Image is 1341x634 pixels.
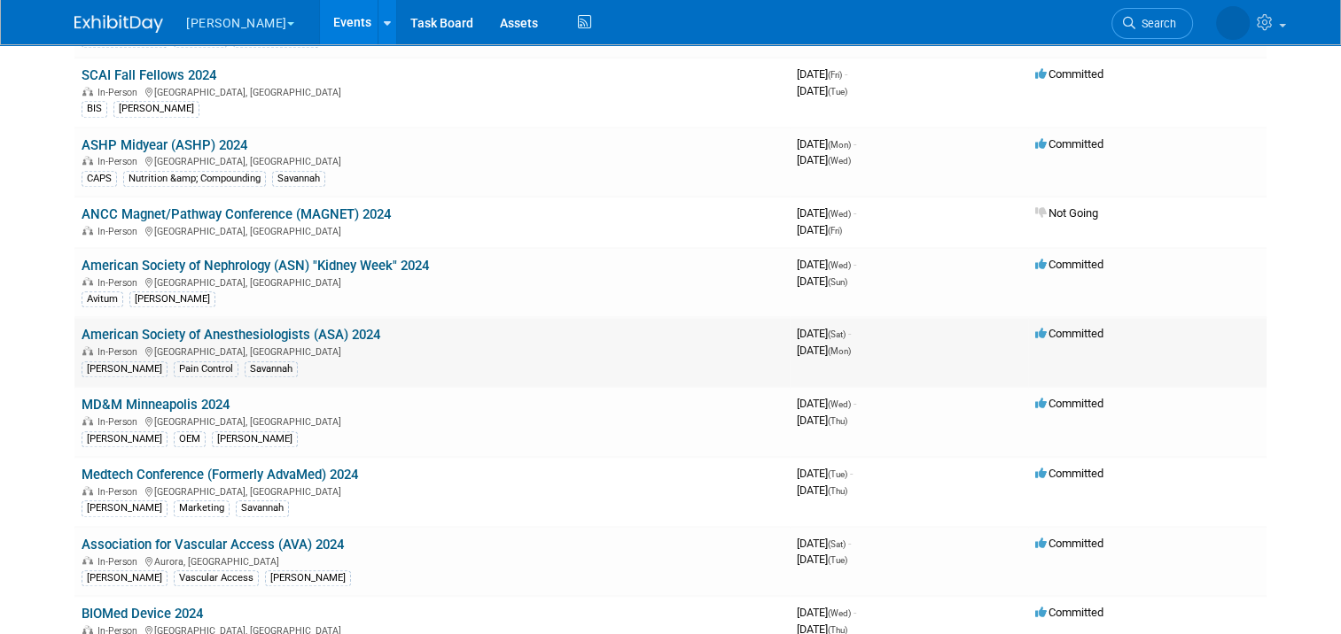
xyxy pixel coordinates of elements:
span: [DATE] [797,483,847,497]
div: [PERSON_NAME] [265,570,351,586]
img: In-Person Event [82,346,93,355]
span: In-Person [97,346,143,358]
span: Not Going [1035,206,1098,220]
span: [DATE] [797,344,851,357]
span: Search [1135,17,1176,30]
div: Nutrition &amp; Compounding [123,171,266,187]
div: [GEOGRAPHIC_DATA], [GEOGRAPHIC_DATA] [82,414,783,428]
div: [PERSON_NAME] [82,361,168,377]
span: [DATE] [797,67,847,81]
span: In-Person [97,556,143,568]
a: American Society of Nephrology (ASN) "Kidney Week" 2024 [82,258,429,274]
a: ANCC Magnet/Pathway Conference (MAGNET) 2024 [82,206,391,222]
a: American Society of Anesthesiologists (ASA) 2024 [82,327,380,343]
span: [DATE] [797,84,847,97]
span: - [845,67,847,81]
span: - [854,258,856,271]
div: [GEOGRAPHIC_DATA], [GEOGRAPHIC_DATA] [82,223,783,237]
div: [PERSON_NAME] [212,431,298,447]
img: In-Person Event [82,556,93,565]
div: [PERSON_NAME] [129,291,215,307]
span: (Fri) [828,70,842,80]
span: - [854,397,856,410]
span: (Tue) [828,469,847,479]
span: Committed [1035,606,1103,619]
span: (Sat) [828,539,846,549]
div: Avitum [82,291,123,307]
div: Marketing [174,500,230,516]
span: - [854,606,856,619]
span: Committed [1035,537,1103,550]
span: (Thu) [828,486,847,496]
span: [DATE] [797,274,847,288]
img: ExhibitDay [74,15,163,33]
img: Savannah Jones [1216,6,1250,40]
div: [GEOGRAPHIC_DATA], [GEOGRAPHIC_DATA] [82,483,783,498]
img: In-Person Event [82,87,93,96]
span: (Wed) [828,156,851,166]
div: Pain Control [174,361,238,377]
div: OEM [174,431,206,447]
img: In-Person Event [82,277,93,286]
span: (Fri) [828,226,842,236]
span: [DATE] [797,606,856,619]
img: In-Person Event [82,625,93,634]
span: [DATE] [797,223,842,236]
span: (Wed) [828,260,851,270]
span: [DATE] [797,397,856,410]
span: Committed [1035,137,1103,151]
span: [DATE] [797,467,853,480]
span: - [848,327,851,340]
span: - [854,137,856,151]
a: Association for Vascular Access (AVA) 2024 [82,537,344,553]
span: In-Person [97,87,143,98]
div: [GEOGRAPHIC_DATA], [GEOGRAPHIC_DATA] [82,153,783,167]
span: [DATE] [797,537,851,550]
div: [PERSON_NAME] [82,431,168,447]
span: In-Person [97,416,143,428]
span: In-Person [97,226,143,237]
span: (Mon) [828,140,851,150]
span: - [850,467,853,480]
div: [GEOGRAPHIC_DATA], [GEOGRAPHIC_DATA] [82,274,783,289]
img: In-Person Event [82,416,93,425]
div: Savannah [245,361,298,377]
a: BIOMed Device 2024 [82,606,203,622]
a: Medtech Conference (Formerly AdvaMed) 2024 [82,467,358,483]
img: In-Person Event [82,226,93,235]
div: Aurora, [GEOGRAPHIC_DATA] [82,553,783,568]
div: [PERSON_NAME] [113,101,199,117]
span: Committed [1035,397,1103,410]
a: Search [1111,8,1193,39]
span: [DATE] [797,414,847,427]
span: Committed [1035,327,1103,340]
span: (Tue) [828,87,847,97]
img: In-Person Event [82,486,93,495]
div: [PERSON_NAME] [82,500,168,516]
span: [DATE] [797,327,851,340]
span: In-Person [97,156,143,167]
span: In-Person [97,277,143,289]
span: [DATE] [797,153,851,166]
span: (Sat) [828,329,846,339]
div: [PERSON_NAME] [82,570,168,586]
div: Vascular Access [174,570,259,586]
img: In-Person Event [82,156,93,165]
span: - [848,537,851,550]
span: [DATE] [797,258,856,271]
span: (Wed) [828,608,851,618]
span: [DATE] [797,553,847,566]
a: SCAI Fall Fellows 2024 [82,67,216,83]
span: [DATE] [797,137,856,151]
span: (Mon) [828,346,851,356]
span: - [854,206,856,220]
a: ASHP Midyear (ASHP) 2024 [82,137,247,153]
span: (Tue) [828,555,847,565]
span: Committed [1035,258,1103,271]
div: CAPS [82,171,117,187]
a: MD&M Minneapolis 2024 [82,397,230,413]
div: [GEOGRAPHIC_DATA], [GEOGRAPHIC_DATA] [82,344,783,358]
span: (Sun) [828,277,847,287]
span: (Thu) [828,416,847,426]
span: [DATE] [797,206,856,220]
